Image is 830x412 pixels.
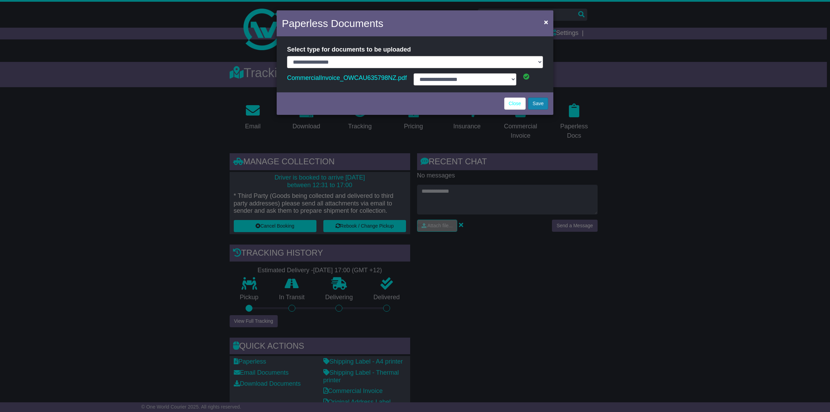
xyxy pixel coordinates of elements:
span: × [544,18,548,26]
label: Select type for documents to be uploaded [287,43,411,56]
a: CommercialInvoice_OWCAU635798NZ.pdf [287,73,407,83]
button: Save [528,98,548,110]
button: Close [541,15,552,29]
a: Close [504,98,526,110]
h4: Paperless Documents [282,16,383,31]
